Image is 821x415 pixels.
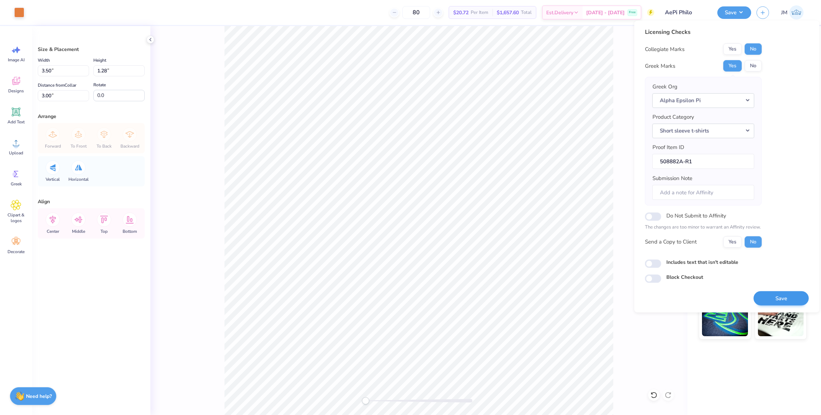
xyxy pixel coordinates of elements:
[123,229,137,234] span: Bottom
[702,301,748,336] img: Glow in the Dark Ink
[4,212,28,224] span: Clipart & logos
[46,176,60,182] span: Vertical
[453,9,469,16] span: $20.72
[7,249,25,255] span: Decorate
[652,185,754,200] input: Add a note for Affinity
[72,229,85,234] span: Middle
[362,397,369,404] div: Accessibility label
[546,9,573,16] span: Est. Delivery
[402,6,430,19] input: – –
[754,291,809,306] button: Save
[758,301,804,336] img: Water based Ink
[652,113,694,121] label: Product Category
[93,81,106,89] label: Rotate
[723,236,742,247] button: Yes
[8,88,24,94] span: Designs
[47,229,59,234] span: Center
[11,181,22,187] span: Greek
[471,9,488,16] span: Per Item
[745,236,762,247] button: No
[521,9,532,16] span: Total
[8,57,25,63] span: Image AI
[723,60,742,72] button: Yes
[745,60,762,72] button: No
[93,56,106,65] label: Height
[38,56,50,65] label: Width
[100,229,108,234] span: Top
[666,211,726,220] label: Do Not Submit to Affinity
[586,9,625,16] span: [DATE] - [DATE]
[778,5,807,20] a: JM
[38,81,76,89] label: Distance from Collar
[645,28,762,36] div: Licensing Checks
[652,143,684,152] label: Proof Item ID
[38,46,145,53] div: Size & Placement
[7,119,25,125] span: Add Text
[645,224,762,231] p: The changes are too minor to warrant an Affinity review.
[38,198,145,205] div: Align
[497,9,519,16] span: $1,657.60
[9,150,23,156] span: Upload
[26,393,52,400] strong: Need help?
[781,9,788,17] span: JM
[652,83,677,91] label: Greek Org
[38,113,145,120] div: Arrange
[723,43,742,55] button: Yes
[652,123,754,138] button: Short sleeve t-shirts
[652,174,692,183] label: Submission Note
[789,5,804,20] img: John Michael Binayas
[666,258,738,266] label: Includes text that isn't editable
[745,43,762,55] button: No
[660,5,712,20] input: Untitled Design
[717,6,751,19] button: Save
[645,238,697,246] div: Send a Copy to Client
[68,176,89,182] span: Horizontal
[652,93,754,108] button: Alpha Epsilon Pi
[645,62,675,70] div: Greek Marks
[645,45,685,53] div: Collegiate Marks
[666,273,703,281] label: Block Checkout
[629,10,636,15] span: Free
